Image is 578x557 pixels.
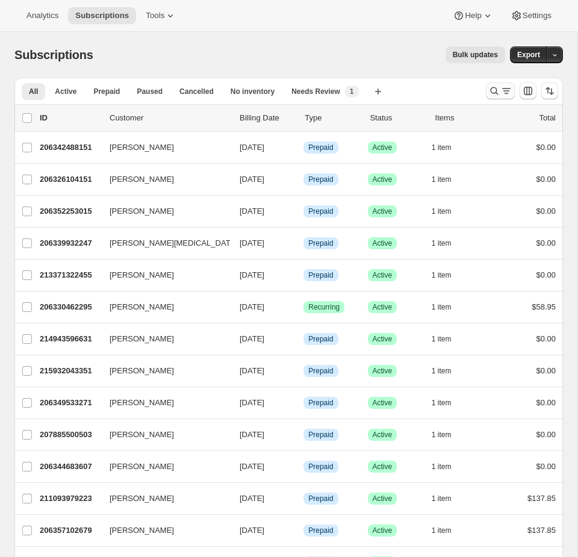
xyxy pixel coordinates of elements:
span: 1 item [432,494,452,503]
button: Tools [138,7,184,24]
span: Active [373,207,393,216]
span: Prepaid [308,270,333,280]
button: 1 item [432,394,465,411]
span: [PERSON_NAME] [110,524,174,537]
div: 206357102679[PERSON_NAME][DATE]InfoPrepaidSuccessActive1 item$137.85 [40,522,556,539]
p: 206344683607 [40,461,100,473]
p: 206342488151 [40,142,100,154]
span: [PERSON_NAME] [110,301,174,313]
span: Prepaid [308,366,333,376]
button: 1 item [432,299,465,316]
span: $0.00 [536,143,556,152]
button: 1 item [432,490,465,507]
span: All [29,87,38,96]
button: [PERSON_NAME] [102,202,223,221]
span: [DATE] [240,270,264,279]
span: 1 item [432,430,452,440]
span: $0.00 [536,462,556,471]
span: Help [465,11,481,20]
span: Subscriptions [75,11,129,20]
span: Prepaid [308,334,333,344]
span: Bulk updates [453,50,498,60]
button: 1 item [432,267,465,284]
span: [PERSON_NAME] [110,493,174,505]
p: 206326104151 [40,173,100,185]
span: Analytics [26,11,58,20]
span: Prepaid [308,398,333,408]
p: Total [539,112,556,124]
span: $0.00 [536,398,556,407]
button: [PERSON_NAME] [102,457,223,476]
span: [DATE] [240,175,264,184]
button: 1 item [432,331,465,347]
span: Prepaid [308,526,333,535]
span: 1 item [432,526,452,535]
span: No inventory [231,87,275,96]
button: Export [510,46,547,63]
span: Tools [146,11,164,20]
span: [DATE] [240,398,264,407]
p: 206357102679 [40,524,100,537]
div: 206326104151[PERSON_NAME][DATE]InfoPrepaidSuccessActive1 item$0.00 [40,171,556,188]
button: [PERSON_NAME] [102,393,223,412]
span: Active [373,270,393,280]
button: 1 item [432,171,465,188]
button: 1 item [432,235,465,252]
div: 206330462295[PERSON_NAME][DATE]SuccessRecurringSuccessActive1 item$58.95 [40,299,556,316]
button: Analytics [19,7,66,24]
button: [PERSON_NAME] [102,425,223,444]
div: 206342488151[PERSON_NAME][DATE]InfoPrepaidSuccessActive1 item$0.00 [40,139,556,156]
button: [PERSON_NAME] [102,138,223,157]
span: Paused [137,87,163,96]
button: 1 item [432,458,465,475]
span: [DATE] [240,207,264,216]
div: 215932043351[PERSON_NAME][DATE]InfoPrepaidSuccessActive1 item$0.00 [40,363,556,379]
div: 214943596631[PERSON_NAME][DATE]InfoPrepaidSuccessActive1 item$0.00 [40,331,556,347]
div: 206349533271[PERSON_NAME][DATE]InfoPrepaidSuccessActive1 item$0.00 [40,394,556,411]
span: 1 item [432,366,452,376]
div: Type [305,112,360,124]
span: Prepaid [308,462,333,471]
div: 206352253015[PERSON_NAME][DATE]InfoPrepaidSuccessActive1 item$0.00 [40,203,556,220]
span: Cancelled [179,87,214,96]
span: $0.00 [536,270,556,279]
span: 1 [350,87,354,96]
span: [PERSON_NAME] [110,461,174,473]
span: Prepaid [308,430,333,440]
p: 214943596631 [40,333,100,345]
div: 213371322455[PERSON_NAME][DATE]InfoPrepaidSuccessActive1 item$0.00 [40,267,556,284]
span: Export [517,50,540,60]
span: [PERSON_NAME] [110,429,174,441]
span: [PERSON_NAME] [110,397,174,409]
button: [PERSON_NAME] [102,521,223,540]
span: 1 item [432,143,452,152]
div: 206344683607[PERSON_NAME][DATE]InfoPrepaidSuccessActive1 item$0.00 [40,458,556,475]
span: Prepaid [308,494,333,503]
span: [PERSON_NAME] [110,269,174,281]
p: 213371322455 [40,269,100,281]
span: [DATE] [240,462,264,471]
button: Sort the results [541,82,558,99]
div: 211093979223[PERSON_NAME][DATE]InfoPrepaidSuccessActive1 item$137.85 [40,490,556,507]
button: Subscriptions [68,7,136,24]
span: [PERSON_NAME] [110,333,174,345]
span: Active [373,175,393,184]
span: [PERSON_NAME] [110,205,174,217]
p: 215932043351 [40,365,100,377]
span: $0.00 [536,334,556,343]
span: 1 item [432,398,452,408]
span: $0.00 [536,207,556,216]
p: 206349533271 [40,397,100,409]
span: 1 item [432,302,452,312]
span: Subscriptions [14,48,93,61]
span: 1 item [432,175,452,184]
p: Customer [110,112,230,124]
button: [PERSON_NAME] [102,266,223,285]
button: 1 item [432,203,465,220]
p: 206330462295 [40,301,100,313]
span: $0.00 [536,175,556,184]
button: 1 item [432,426,465,443]
button: 1 item [432,522,465,539]
span: [PERSON_NAME] [110,365,174,377]
span: $0.00 [536,238,556,247]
